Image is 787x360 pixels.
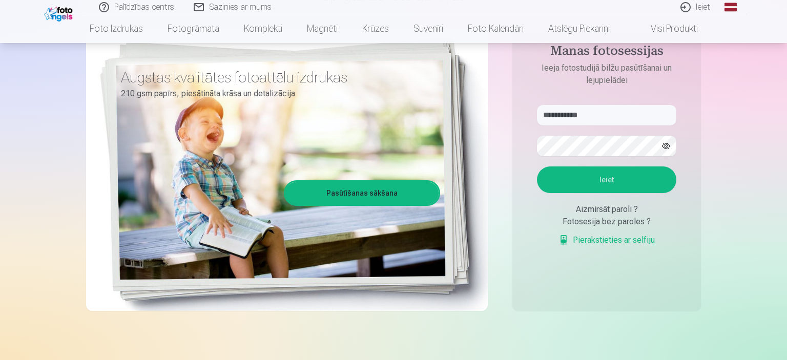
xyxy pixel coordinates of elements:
a: Fotogrāmata [155,14,232,43]
a: Atslēgu piekariņi [536,14,622,43]
a: Suvenīri [401,14,455,43]
a: Pasūtīšanas sākšana [285,182,439,204]
a: Magnēti [295,14,350,43]
a: Pierakstieties ar selfiju [558,234,655,246]
a: Komplekti [232,14,295,43]
a: Visi produkti [622,14,710,43]
img: /fa1 [44,4,75,22]
p: Ieeja fotostudijā bilžu pasūtīšanai un lejupielādei [527,62,687,87]
button: Ieiet [537,166,676,193]
h3: Augstas kvalitātes fotoattēlu izdrukas [121,68,432,87]
p: 210 gsm papīrs, piesātināta krāsa un detalizācija [121,87,432,101]
a: Foto izdrukas [77,14,155,43]
div: Aizmirsāt paroli ? [537,203,676,216]
a: Foto kalendāri [455,14,536,43]
div: Fotosesija bez paroles ? [537,216,676,228]
h4: Manas fotosessijas [527,44,687,62]
a: Krūzes [350,14,401,43]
